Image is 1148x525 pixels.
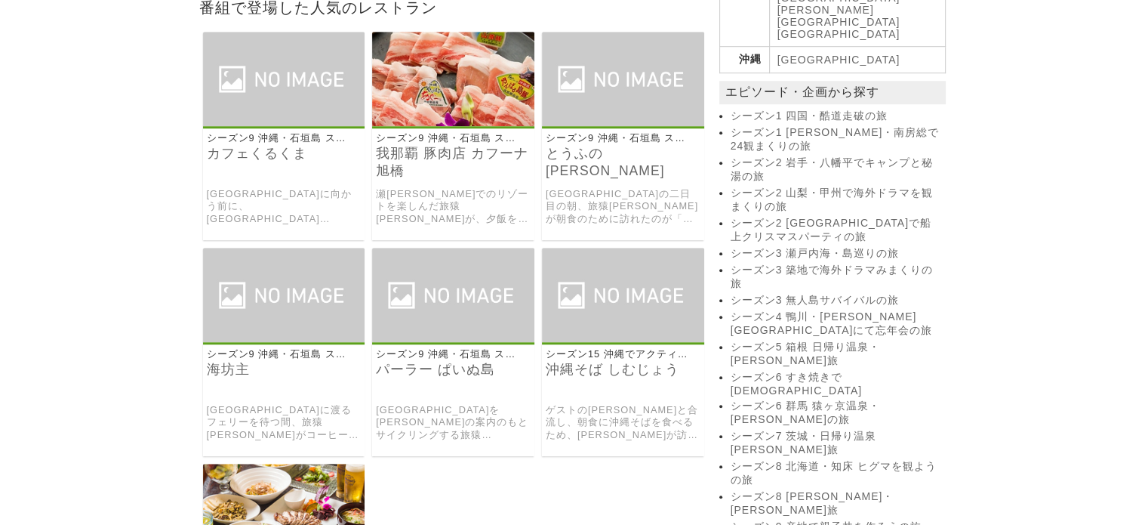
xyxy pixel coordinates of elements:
[542,132,693,145] p: シーズン9 沖縄・石垣島 スキューバダイビングの旅
[372,32,534,126] img: 我那覇 豚肉店 カフーナ旭橋
[731,490,942,517] a: シーズン8 [PERSON_NAME]・[PERSON_NAME]旅
[731,341,942,368] a: シーズン5 箱根 日帰り温泉・[PERSON_NAME]旅
[542,32,704,126] img: とうふの比嘉
[372,248,534,342] img: パーラー ぱいぬ島
[731,247,942,261] a: シーズン3 瀬戸内海・島巡りの旅
[207,361,362,378] a: 海坊主
[731,156,942,184] a: シーズン2 岩手・八幡平でキャンプと秘湯の旅
[376,404,531,442] a: [GEOGRAPHIC_DATA]を[PERSON_NAME]の案内のもとサイクリングする旅猿[PERSON_NAME]が、かき氷を食べるために訪れたのが、[PERSON_NAME]行きつけの「...
[731,430,942,457] a: シーズン7 茨城・日帰り温泉 [PERSON_NAME]旅
[777,4,900,28] a: [PERSON_NAME][GEOGRAPHIC_DATA]
[203,116,365,128] a: カフェくるくま
[546,145,700,180] a: とうふの[PERSON_NAME]
[203,248,365,342] img: 海坊主
[376,188,531,226] a: 瀬[PERSON_NAME]でのリゾートを楽しんだ旅猿[PERSON_NAME]が、夕飯を食べるために訪れたのが「我那覇 豚肉店 [GEOGRAPHIC_DATA]」でした。 我那覇豚肉店は、沖...
[203,32,365,126] img: カフェくるくま
[207,404,362,442] a: [GEOGRAPHIC_DATA]に渡るフェリーを待つ間、旅猿[PERSON_NAME]がコーヒーを飲むために訪れたのが、[PERSON_NAME]行きつけだという喫茶店「海坊主」でした。 海坊...
[731,217,942,244] a: シーズン2 [GEOGRAPHIC_DATA]で船上クリスマスパーティの旅
[203,348,354,361] p: シーズン9 沖縄・石垣島 スキューバダイビングの旅
[731,126,942,153] a: シーズン1 [PERSON_NAME]・南房総で24観まくりの旅
[719,47,769,73] th: 沖縄
[546,361,700,378] a: 沖縄そば しむじょう
[542,348,693,361] p: シーズン15 沖縄でアクティビティしまくりの旅
[542,332,704,344] a: 沖縄そば しむじょう
[376,145,531,180] a: 我那覇 豚肉店 カフーナ旭橋
[731,294,942,307] a: シーズン3 無人島サバイバルの旅
[207,145,362,162] a: カフェくるくま
[207,188,362,226] a: [GEOGRAPHIC_DATA]に向かう前に、[GEOGRAPHIC_DATA][PERSON_NAME]でオープンカーで最初に向かったのは「カフェくるくま」でした。 カフェくるくまは、開放感...
[777,54,900,66] a: [GEOGRAPHIC_DATA]
[777,28,900,40] a: [GEOGRAPHIC_DATA]
[542,116,704,128] a: とうふの比嘉
[731,264,942,291] a: シーズン3 築地で海外ドラマみまくりの旅
[731,187,942,214] a: シーズン2 山梨・甲州で海外ドラマを観まくりの旅
[731,310,942,338] a: シーズン4 鴨川・[PERSON_NAME][GEOGRAPHIC_DATA]にて忘年会の旅
[372,132,523,145] p: シーズン9 沖縄・石垣島 スキューバダイビングの旅
[372,348,523,361] p: シーズン9 沖縄・石垣島 スキューバダイビングの旅
[203,132,354,145] p: シーズン9 沖縄・石垣島 スキューバダイビングの旅
[731,460,942,487] a: シーズン8 北海道・知床 ヒグマを観ようの旅
[542,248,704,342] img: 沖縄そば しむじょう
[546,404,700,442] a: ゲストの[PERSON_NAME]と合流し、朝食に沖縄そばを食べるため、[PERSON_NAME]が訪れたのは「沖縄そば しむじょう」でした。 「沖縄そば しむじょう」は。築70年余りの古民家を...
[546,188,700,226] a: [GEOGRAPHIC_DATA]の二日目の朝、旅猿[PERSON_NAME]が朝食のために訪れたのが「とうふの[PERSON_NAME]でした。 とうふの[PERSON_NAME]は、創業60...
[372,332,534,344] a: パーラー ぱいぬ島
[376,361,531,378] a: パーラー ぱいぬ島
[731,110,942,123] a: シーズン1 四国・酷道走破の旅
[731,371,942,397] a: シーズン6 すき焼きで[DEMOGRAPHIC_DATA]
[719,81,946,104] p: エピソード・企画から探す
[203,332,365,344] a: 海坊主
[731,400,942,427] a: シーズン6 群馬 猿ヶ京温泉・[PERSON_NAME]の旅
[372,116,534,128] a: 我那覇 豚肉店 カフーナ旭橋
